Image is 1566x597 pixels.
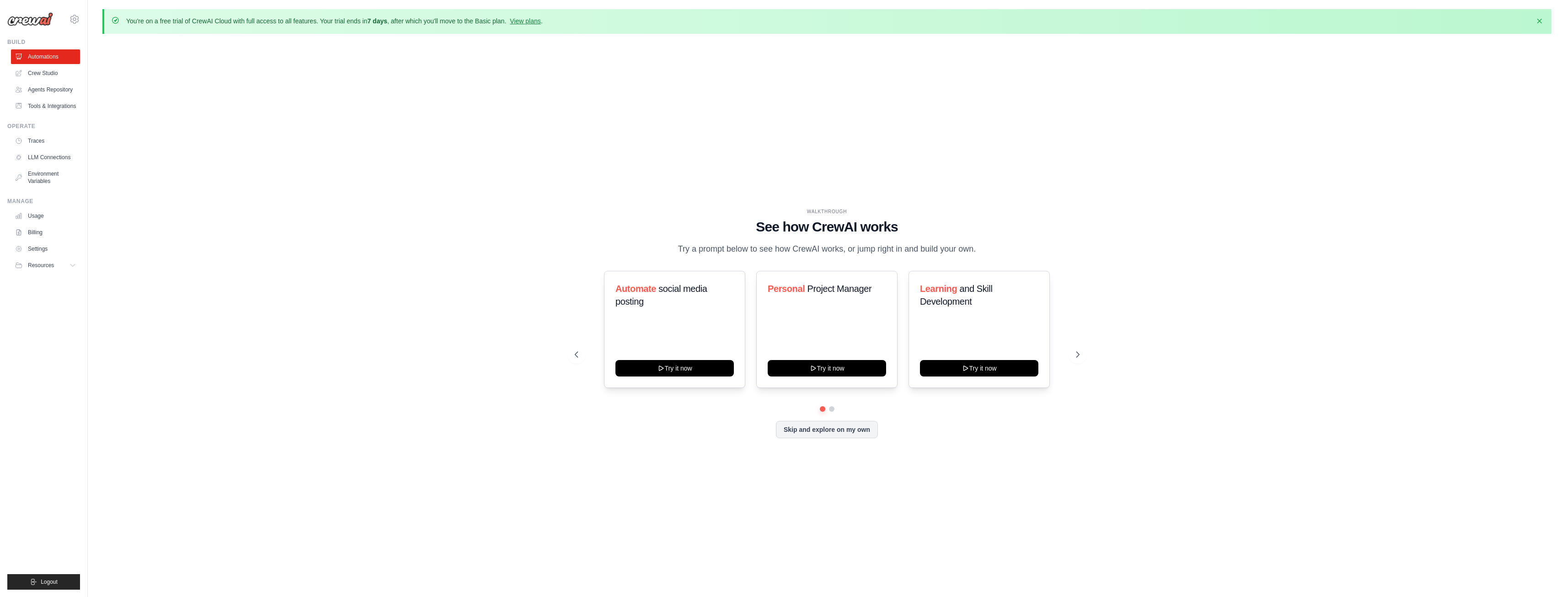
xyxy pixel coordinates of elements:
p: Try a prompt below to see how CrewAI works, or jump right in and build your own. [673,242,981,256]
span: Project Manager [807,284,871,294]
div: WALKTHROUGH [575,208,1080,215]
span: Logout [41,578,58,586]
span: Personal [768,284,805,294]
a: Agents Repository [11,82,80,97]
button: Resources [11,258,80,273]
a: View plans [510,17,540,25]
img: Logo [7,12,53,26]
span: and Skill Development [920,284,992,307]
div: Operate [7,123,80,130]
a: Environment Variables [11,167,80,188]
p: You're on a free trial of CrewAI Cloud with full access to all features. Your trial ends in , aft... [126,16,543,26]
button: Logout [7,574,80,590]
a: Settings [11,242,80,256]
div: Manage [7,198,80,205]
button: Try it now [615,360,734,376]
a: Usage [11,209,80,223]
a: Traces [11,134,80,148]
a: LLM Connections [11,150,80,165]
a: Automations [11,49,80,64]
button: Try it now [920,360,1038,376]
span: Learning [920,284,957,294]
button: Skip and explore on my own [776,421,878,438]
div: Build [7,38,80,46]
span: Resources [28,262,54,269]
a: Billing [11,225,80,240]
span: social media posting [615,284,707,307]
span: Automate [615,284,656,294]
a: Tools & Integrations [11,99,80,113]
a: Crew Studio [11,66,80,81]
h1: See how CrewAI works [575,219,1080,235]
button: Try it now [768,360,886,376]
strong: 7 days [367,17,387,25]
